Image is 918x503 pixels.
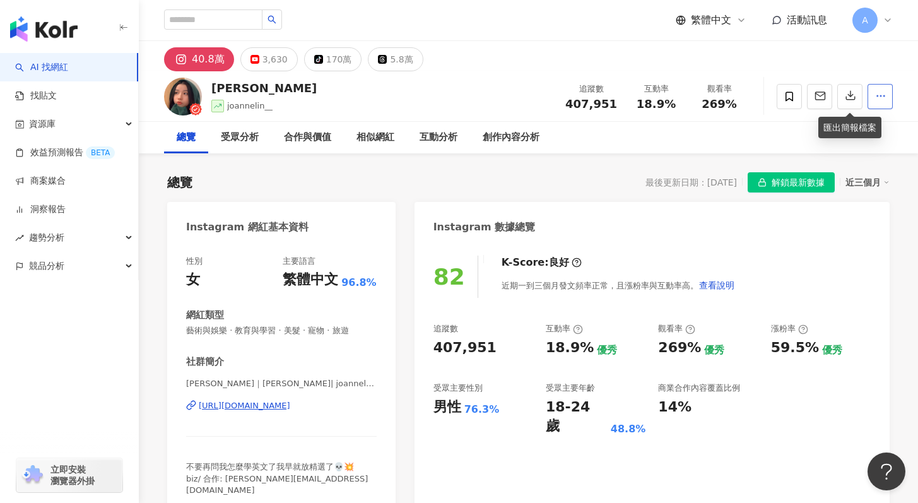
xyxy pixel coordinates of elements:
div: 觀看率 [658,323,695,334]
div: 受眾分析 [221,130,259,145]
div: 繁體中文 [283,270,338,290]
span: [PERSON_NAME]｜[PERSON_NAME]| joannelin__ [186,378,377,389]
div: 76.3% [464,403,500,417]
div: 269% [658,338,701,358]
button: 40.8萬 [164,47,234,71]
div: 互動率 [546,323,583,334]
div: 互動率 [632,83,680,95]
div: 良好 [549,256,569,269]
div: 社群簡介 [186,355,224,369]
span: 繁體中文 [691,13,731,27]
a: 找貼文 [15,90,57,102]
div: 漲粉率 [771,323,808,334]
div: 受眾主要年齡 [546,382,595,394]
img: chrome extension [20,465,45,485]
span: 不要再問我怎麼學英文了我早就放精選了💀💥 biz/ 合作: [PERSON_NAME][EMAIL_ADDRESS][DOMAIN_NAME] [186,462,368,494]
span: 資源庫 [29,110,56,138]
a: 商案媒合 [15,175,66,187]
div: 女 [186,270,200,290]
button: 3,630 [240,47,298,71]
div: 男性 [433,398,461,417]
div: 商業合作內容覆蓋比例 [658,382,740,394]
div: 觀看率 [695,83,743,95]
div: 82 [433,264,465,290]
span: 解鎖最新數據 [772,173,825,193]
div: 追蹤數 [565,83,617,95]
a: 效益預測報告BETA [15,146,115,159]
div: K-Score : [502,256,582,269]
div: 407,951 [433,338,497,358]
div: 40.8萬 [192,50,225,68]
span: 藝術與娛樂 · 教育與學習 · 美髮 · 寵物 · 旅遊 [186,325,377,336]
div: 合作與價值 [284,130,331,145]
div: Instagram 網紅基本資料 [186,220,309,234]
span: 立即安裝 瀏覽器外掛 [50,464,95,487]
span: rise [15,234,24,242]
div: [PERSON_NAME] [211,80,317,96]
div: 相似網紅 [356,130,394,145]
div: 優秀 [597,343,617,357]
div: 18.9% [546,338,594,358]
div: 互動分析 [420,130,457,145]
div: Instagram 數據總覽 [433,220,536,234]
div: 近三個月 [845,174,890,191]
div: 匯出簡報檔案 [818,117,881,138]
div: 最後更新日期：[DATE] [645,177,737,187]
button: 查看說明 [698,273,735,298]
span: joannelin__ [227,101,273,110]
div: 170萬 [326,50,352,68]
div: 創作內容分析 [483,130,539,145]
img: logo [10,16,78,42]
div: 總覽 [177,130,196,145]
div: 網紅類型 [186,309,224,322]
div: 優秀 [822,343,842,357]
span: 407,951 [565,97,617,110]
a: [URL][DOMAIN_NAME] [186,400,377,411]
button: 解鎖最新數據 [748,172,835,192]
span: 趨勢分析 [29,223,64,252]
span: 查看說明 [699,280,734,290]
div: [URL][DOMAIN_NAME] [199,400,290,411]
div: 5.8萬 [390,50,413,68]
div: 近期一到三個月發文頻率正常，且漲粉率與互動率高。 [502,273,735,298]
span: 活動訊息 [787,14,827,26]
a: 洞察報告 [15,203,66,216]
span: search [268,15,276,24]
span: 269% [702,98,737,110]
button: 170萬 [304,47,362,71]
div: 優秀 [704,343,724,357]
a: chrome extension立即安裝 瀏覽器外掛 [16,458,122,492]
span: A [862,13,868,27]
div: 追蹤數 [433,323,458,334]
div: 總覽 [167,174,192,191]
span: 競品分析 [29,252,64,280]
div: 主要語言 [283,256,315,267]
div: 48.8% [611,422,646,436]
div: 3,630 [262,50,288,68]
iframe: Help Scout Beacon - Open [868,453,905,490]
img: KOL Avatar [164,78,202,115]
div: 14% [658,398,691,417]
a: searchAI 找網紅 [15,61,68,74]
div: 59.5% [771,338,819,358]
div: 18-24 歲 [546,398,608,437]
span: 96.8% [341,276,377,290]
div: 受眾主要性別 [433,382,483,394]
div: 性別 [186,256,203,267]
span: 18.9% [637,98,676,110]
button: 5.8萬 [368,47,423,71]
